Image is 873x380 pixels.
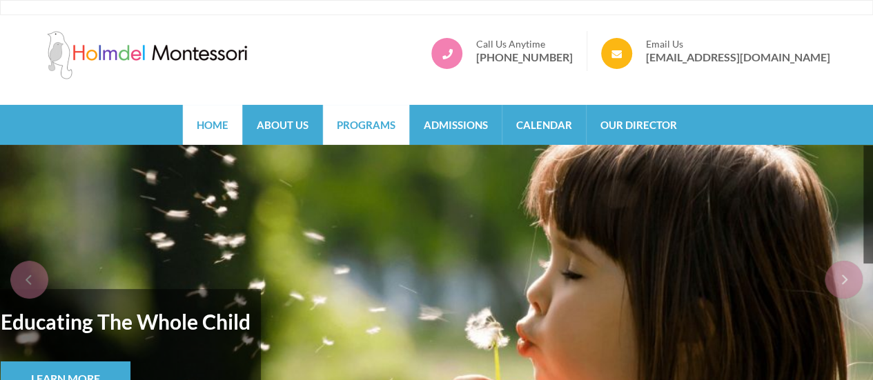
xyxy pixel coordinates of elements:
a: Calendar [502,105,586,145]
strong: Educating The Whole Child [1,299,251,343]
span: Call Us Anytime [476,38,573,50]
a: About Us [243,105,322,145]
a: Admissions [410,105,502,145]
a: Programs [323,105,409,145]
a: [PHONE_NUMBER] [476,50,573,64]
a: Home [183,105,242,145]
div: prev [10,261,48,299]
img: Holmdel Montessori School [43,31,251,79]
a: Our Director [587,105,691,145]
span: Email Us [646,38,830,50]
div: next [825,261,863,299]
a: [EMAIL_ADDRESS][DOMAIN_NAME] [646,50,830,64]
